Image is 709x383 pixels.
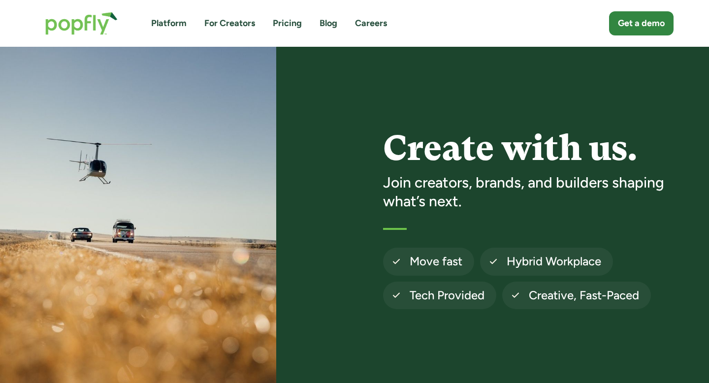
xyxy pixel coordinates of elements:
[609,11,674,35] a: Get a demo
[383,129,680,167] h1: Create with us.
[410,287,484,303] h4: Tech Provided
[151,17,187,30] a: Platform
[529,287,639,303] h4: Creative, Fast-Paced
[273,17,302,30] a: Pricing
[35,2,128,45] a: home
[383,173,680,210] h3: Join creators, brands, and builders shaping what’s next.
[355,17,387,30] a: Careers
[507,254,601,269] h4: Hybrid Workplace
[410,254,462,269] h4: Move fast
[320,17,337,30] a: Blog
[618,17,665,30] div: Get a demo
[204,17,255,30] a: For Creators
